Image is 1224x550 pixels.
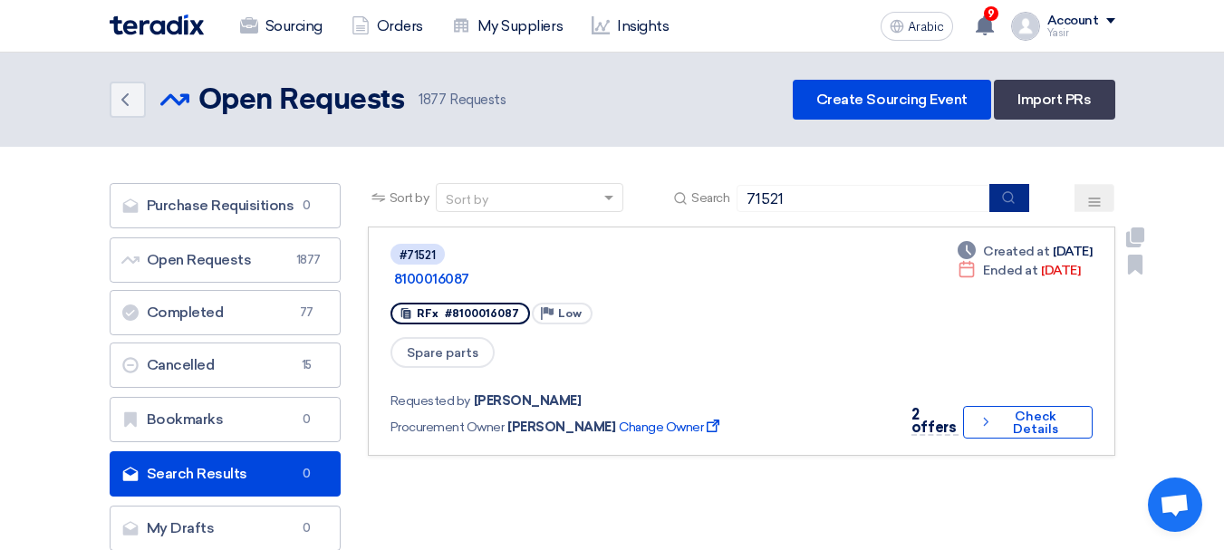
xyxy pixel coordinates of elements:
[265,17,323,34] font: Sourcing
[816,91,968,108] font: Create Sourcing Event
[445,307,519,320] font: #8100016087
[302,358,312,371] font: 15
[1047,13,1099,28] font: Account
[619,420,703,435] font: Change Owner
[110,183,341,228] a: Purchase Requisitions0
[400,248,436,262] font: #71521
[337,6,438,46] a: Orders
[147,197,294,214] font: Purchase Requisitions
[198,86,405,115] font: Open Requests
[417,307,439,320] font: RFx
[300,305,313,319] font: 77
[1047,27,1069,39] font: Yasir
[110,451,341,497] a: Search Results0
[908,19,944,34] font: Arabic
[110,397,341,442] a: Bookmarks0
[474,393,582,409] font: [PERSON_NAME]
[558,307,582,320] font: Low
[1011,12,1040,41] img: profile_test.png
[1148,478,1202,532] div: Open chat
[303,198,311,212] font: 0
[296,253,321,266] font: 1877
[147,304,224,321] font: Completed
[617,17,669,34] font: Insights
[110,290,341,335] a: Completed77
[881,12,953,41] button: Arabic
[147,410,224,428] font: Bookmarks
[983,244,1049,259] font: Created at
[110,14,204,35] img: Teradix logo
[438,6,577,46] a: My Suppliers
[1017,91,1091,108] font: Import PRs
[303,521,311,535] font: 0
[507,420,615,435] font: [PERSON_NAME]
[390,190,429,206] font: Sort by
[983,263,1037,278] font: Ended at
[303,467,311,480] font: 0
[691,190,729,206] font: Search
[449,92,506,108] font: Requests
[994,80,1114,120] a: Import PRs
[110,237,341,283] a: Open Requests1877
[446,192,488,207] font: Sort by
[1041,263,1080,278] font: [DATE]
[577,6,683,46] a: Insights
[394,271,469,287] font: 8100016087
[147,251,252,268] font: Open Requests
[390,420,505,435] font: Procurement Owner
[1013,409,1058,437] font: Check Details
[419,92,446,108] font: 1877
[477,17,563,34] font: My Suppliers
[110,343,341,388] a: Cancelled15
[911,406,956,436] font: 2 offers
[394,271,847,287] a: 8100016087
[963,406,1092,439] button: Check Details
[147,465,247,482] font: Search Results
[1053,244,1092,259] font: [DATE]
[147,356,215,373] font: Cancelled
[377,17,423,34] font: Orders
[737,185,990,212] input: Search by title or reference number
[147,519,215,536] font: My Drafts
[390,393,470,409] font: Requested by
[303,412,311,426] font: 0
[988,7,995,20] font: 9
[226,6,337,46] a: Sourcing
[407,345,478,361] font: Spare parts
